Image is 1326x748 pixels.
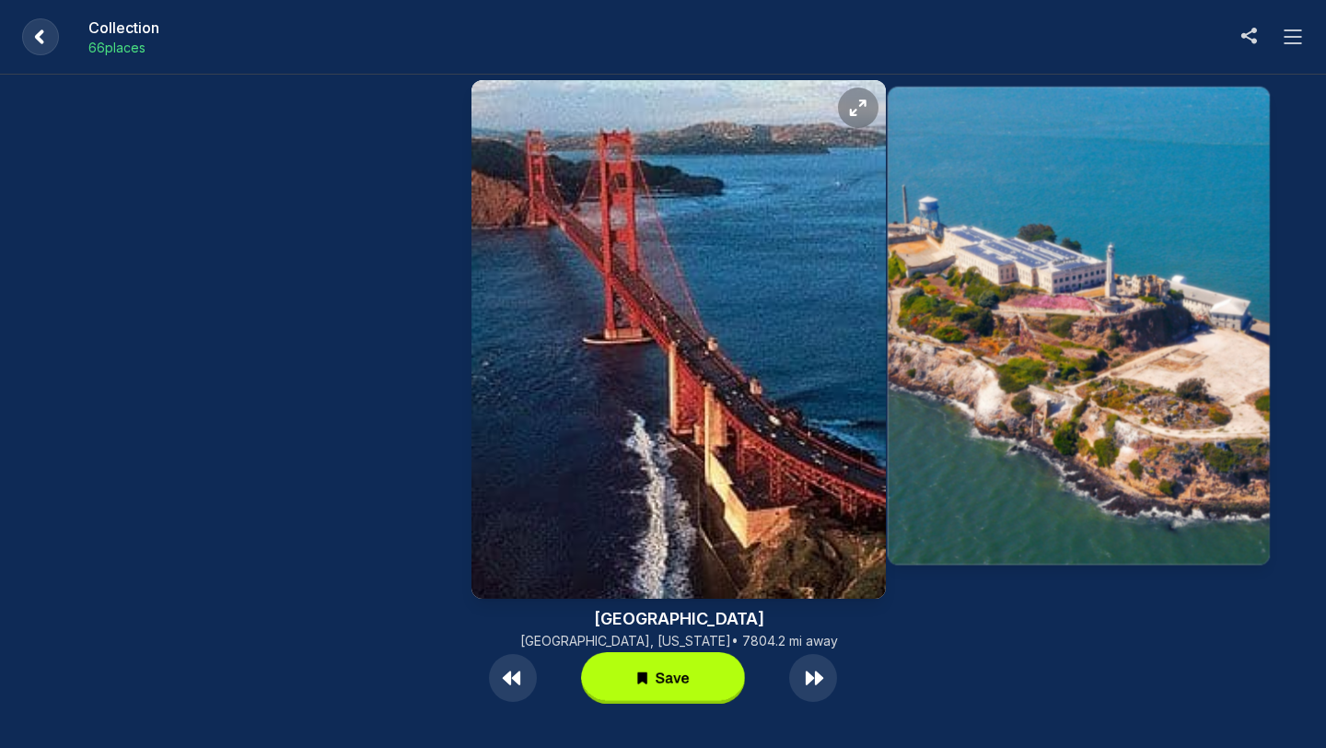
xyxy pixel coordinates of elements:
[888,87,1270,564] img: Alcatraz Island
[838,88,878,128] button: Expand location details
[88,39,159,57] p: 66 place s
[471,605,886,631] h3: [GEOGRAPHIC_DATA]
[471,631,886,649] p: [GEOGRAPHIC_DATA], [US_STATE] • 7804.2 mi away
[471,80,886,599] img: Golden Gate Bridge
[88,17,159,39] h1: Collection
